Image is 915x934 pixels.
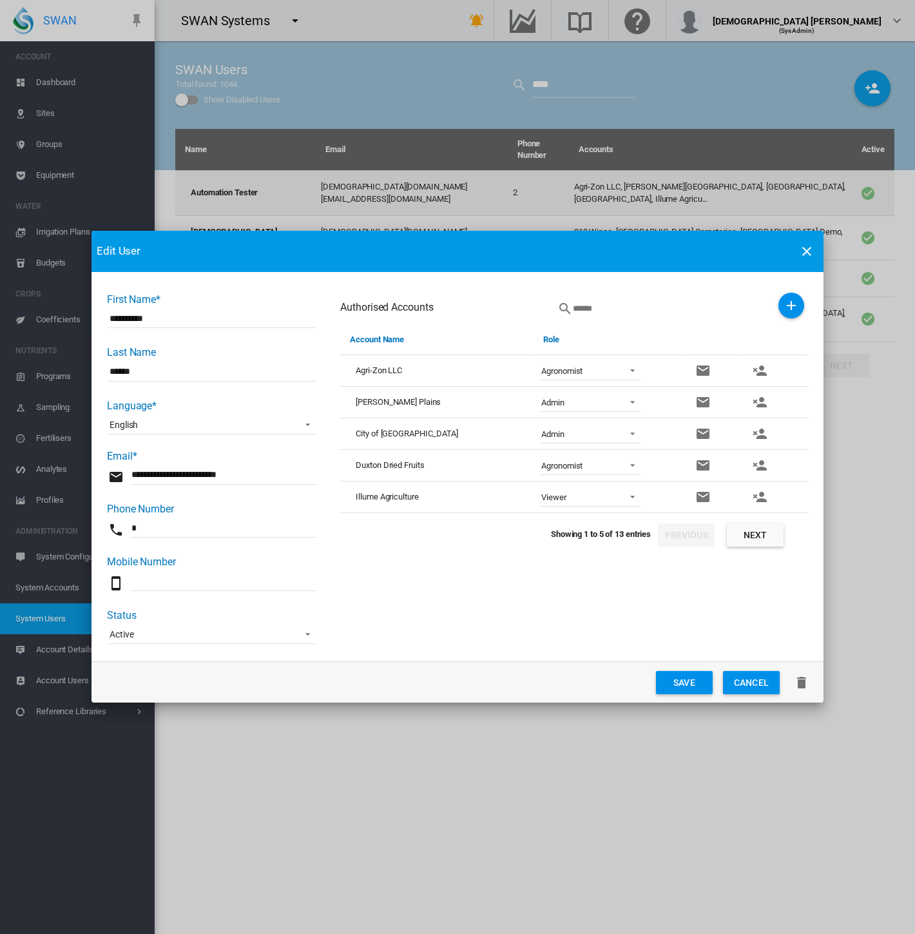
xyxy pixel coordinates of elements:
span: Showing 1 to 5 of 13 entries [551,530,651,540]
span: Agri-Zon LLC [356,365,402,375]
md-icon: icon-email [695,426,711,442]
button: Cancel [723,671,780,694]
h3: Authorised Accounts [340,293,557,315]
button: icon-close [794,238,820,264]
md-icon: icon-phone [108,522,124,538]
button: Save [656,671,713,694]
button: Send Welcome Email [690,358,716,384]
div: Agronomist [541,366,583,376]
md-dialog: First Name* ... [91,231,823,703]
button: Send Welcome Email [690,421,716,447]
md-icon: icon-email [108,469,124,485]
div: Active [110,629,133,639]
button: Send Welcome Email [690,484,716,510]
a: Role [543,335,559,344]
label: Last Name [107,346,156,358]
div: Agronomist [541,461,583,471]
label: Email* [107,450,137,462]
label: Phone Number [107,503,174,515]
md-icon: icon-email [695,363,711,378]
md-icon: icon-account-remove [752,458,767,473]
button: Grant access to existing account [778,293,804,318]
div: English [110,420,138,430]
button: Send Welcome Email [690,389,716,415]
md-icon: icon-account-remove [752,394,767,410]
label: First Name* [107,293,160,306]
span: Duxton Dried Fruits [356,460,424,470]
md-icon: icon-plus [784,298,799,313]
button: Remove user from this account [747,421,773,447]
a: Account Name [350,335,404,344]
md-icon: icon-account-remove [752,363,767,378]
div: Viewer [541,492,566,502]
md-icon: icon-email [695,394,711,410]
span: City of [GEOGRAPHIC_DATA] [356,429,458,438]
div: Admin [541,429,564,439]
span: Illume Agriculture [356,492,418,501]
label: Language* [107,400,157,412]
span: [PERSON_NAME] Plains [356,397,441,407]
button: Remove user from this account [747,358,773,384]
button: Remove user from this account [747,484,773,510]
button: Previous [658,523,715,547]
button: Remove user from this account [747,389,773,415]
button: Next [727,523,784,547]
button: Send Welcome Email [690,452,716,478]
md-icon: icon-account-remove [752,426,767,442]
div: Admin [541,398,564,407]
md-icon: icon-cellphone [108,576,124,591]
md-icon: icon-delete [794,675,809,690]
md-icon: icon-close [799,244,814,259]
md-icon: icon-email [695,489,711,505]
md-icon: Search [557,301,573,316]
label: Status [107,609,136,621]
md-icon: icon-email [695,458,711,473]
button: Remove user from this account [747,452,773,478]
button: Delete [789,670,814,696]
label: Mobile Number [107,556,176,568]
md-icon: icon-account-remove [752,489,767,505]
span: Edit User [97,244,140,259]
